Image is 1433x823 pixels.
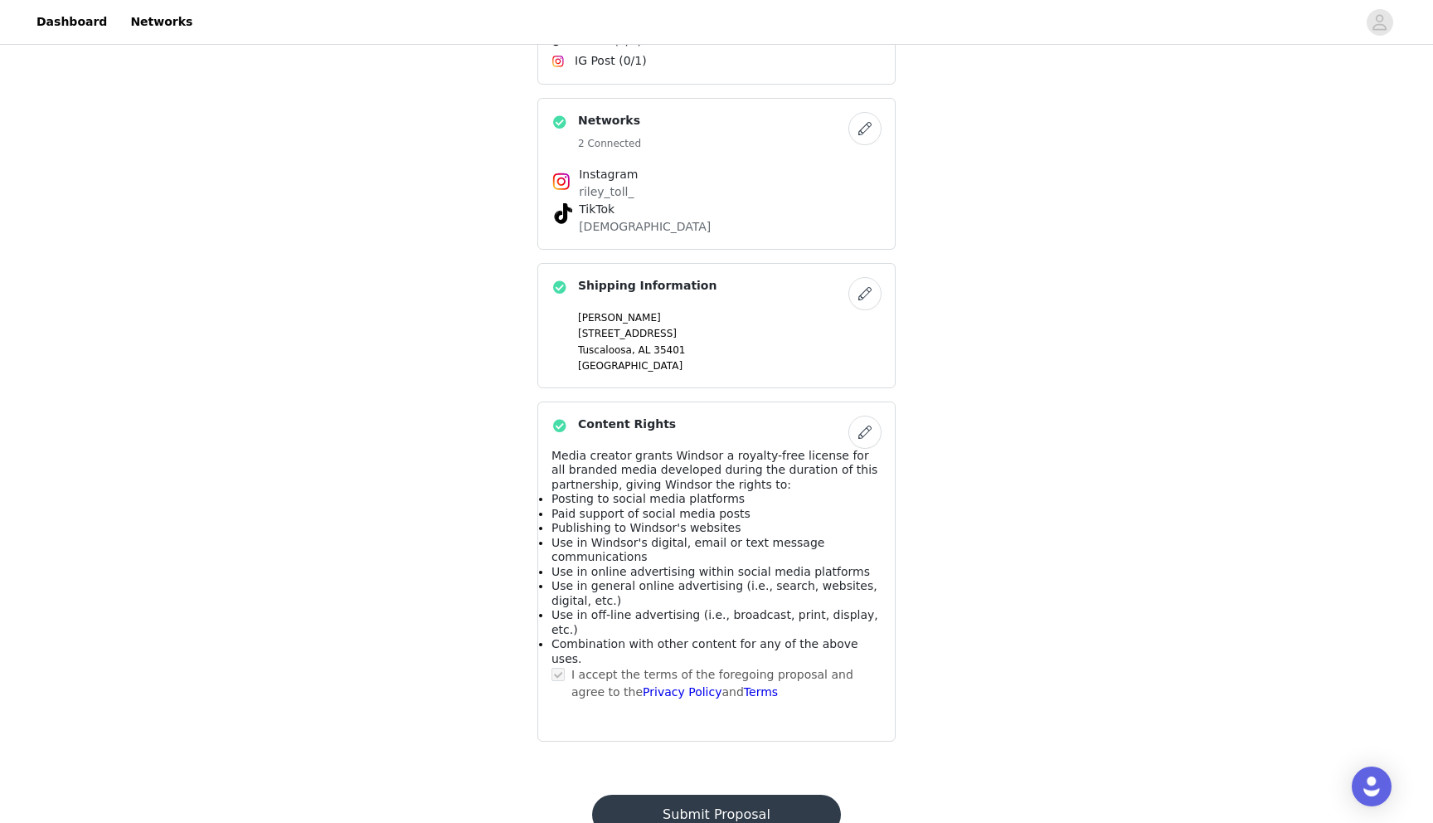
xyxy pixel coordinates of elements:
span: Posting to social media platforms [551,492,745,505]
h5: 2 Connected [578,136,641,151]
a: Dashboard [27,3,117,41]
a: Terms [744,685,778,699]
span: Combination with other content for any of the above uses. [551,637,858,665]
span: 35401 [653,344,685,356]
p: [PERSON_NAME] [578,310,882,325]
div: Content Rights [537,402,896,743]
span: Publishing to Windsor's websites [551,521,741,534]
img: Instagram Icon [551,55,565,68]
span: Paid support of social media posts [551,507,751,520]
span: IG Post (0/1) [575,52,647,70]
span: AL [639,344,651,356]
div: Open Intercom Messenger [1352,767,1392,806]
span: Use in online advertising within social media platforms [551,565,870,578]
h4: Instagram [579,166,854,183]
h4: Content Rights [578,416,676,433]
span: Use in Windsor's digital, email or text message communications [551,536,824,564]
div: avatar [1372,9,1387,36]
p: [DEMOGRAPHIC_DATA] [579,218,854,236]
p: [STREET_ADDRESS] [578,326,882,341]
a: Networks [120,3,202,41]
span: Use in general online advertising (i.e., search, websites, digital, etc.) [551,579,877,607]
span: Media creator grants Windsor a royalty-free license for all branded media developed during the du... [551,449,877,491]
div: Shipping Information [537,263,896,388]
div: Networks [537,98,896,250]
p: riley_toll_ [579,183,854,201]
a: Privacy Policy [643,685,721,699]
h4: Networks [578,112,641,129]
p: I accept the terms of the foregoing proposal and agree to the and [571,666,882,701]
img: Instagram Icon [551,172,571,192]
span: Use in off-line advertising (i.e., broadcast, print, display, etc.) [551,608,878,636]
span: Tuscaloosa, [578,344,635,356]
h4: Shipping Information [578,277,716,295]
h4: TikTok [579,201,854,218]
p: [GEOGRAPHIC_DATA] [578,358,882,373]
